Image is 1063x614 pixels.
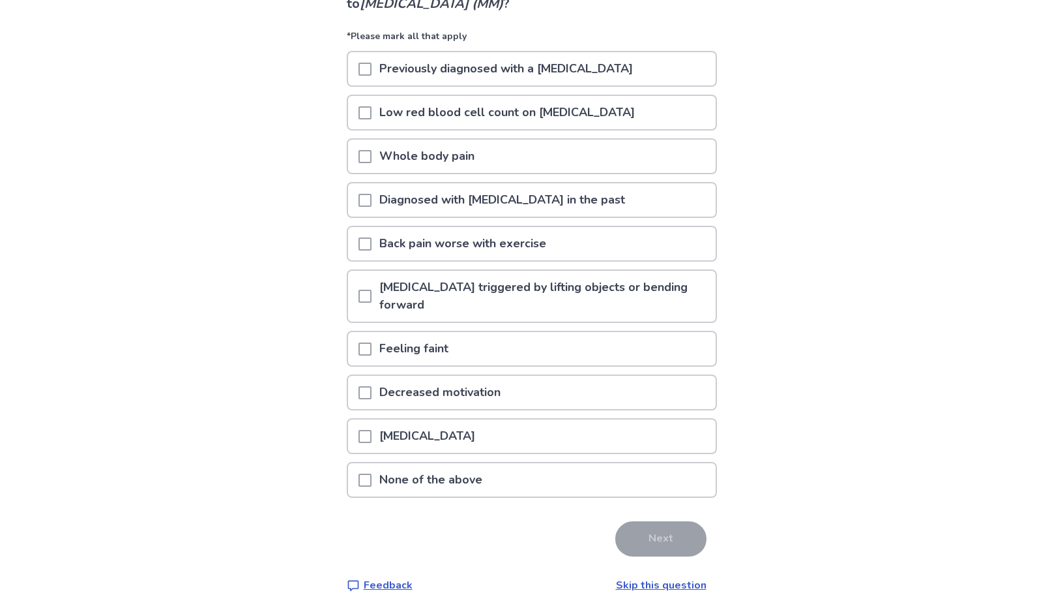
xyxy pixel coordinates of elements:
p: None of the above [371,463,490,497]
p: Whole body pain [371,140,482,173]
button: Next [615,521,706,557]
p: *Please mark all that apply [347,29,717,51]
p: Decreased motivation [371,376,508,409]
p: [MEDICAL_DATA] triggered by lifting objects or bending forward [371,271,716,322]
p: Diagnosed with [MEDICAL_DATA] in the past [371,183,633,217]
p: Feedback [364,577,413,593]
p: Back pain worse with exercise [371,227,554,260]
p: [MEDICAL_DATA] [371,420,483,453]
p: Feeling faint [371,332,456,365]
a: Feedback [347,577,413,593]
p: Previously diagnosed with a [MEDICAL_DATA] [371,52,641,85]
a: Skip this question [616,578,706,592]
p: Low red blood cell count on [MEDICAL_DATA] [371,96,643,129]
